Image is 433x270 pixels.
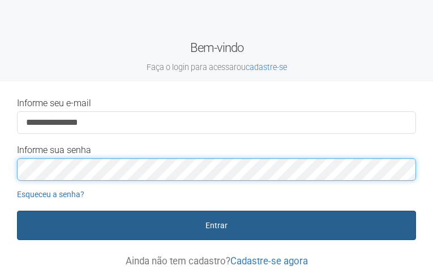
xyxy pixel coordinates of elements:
p: Ainda não tem cadastro? [17,256,416,266]
a: Cadastre-se agora [230,255,308,267]
h2: Bem-vindo [8,40,425,73]
span: ou [237,63,287,72]
label: Informe seu e-mail [17,98,91,108]
button: Entrar [17,211,416,240]
a: cadastre-se [246,63,287,72]
small: Faça o login para acessar [8,62,425,73]
a: Esqueceu a senha? [17,190,84,199]
label: Informe sua senha [17,145,91,155]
